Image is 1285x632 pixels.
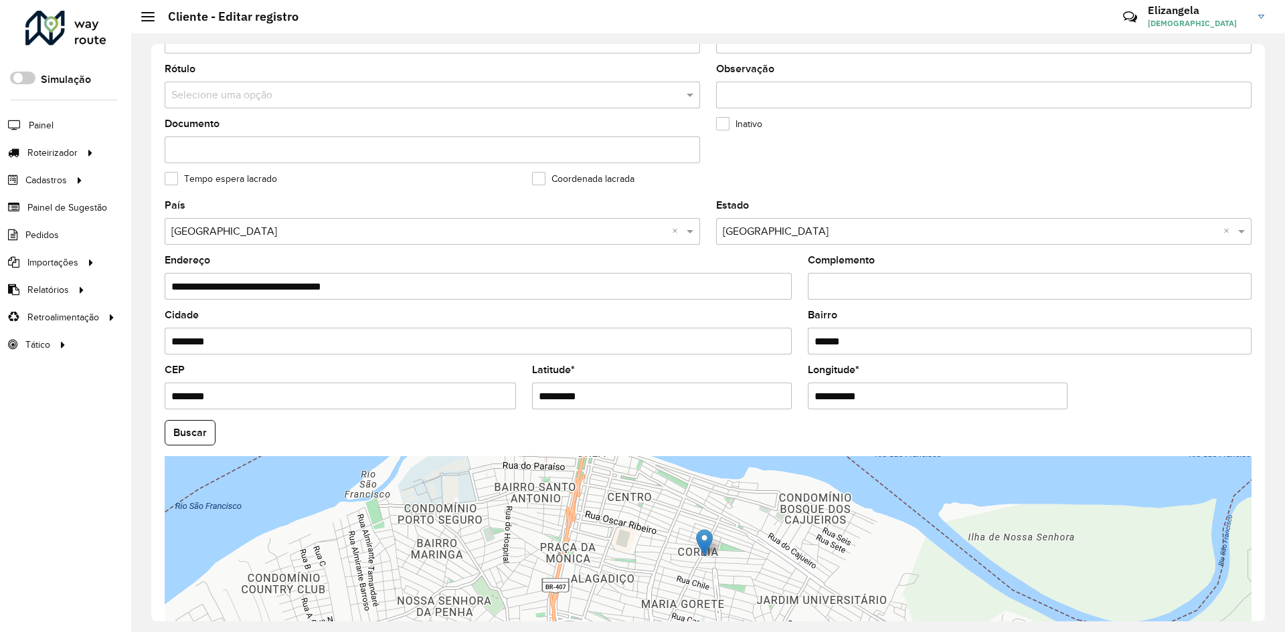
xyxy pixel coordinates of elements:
[165,362,185,378] label: CEP
[165,252,210,268] label: Endereço
[165,172,277,186] label: Tempo espera lacrado
[1116,3,1144,31] a: Contato Rápido
[808,307,837,323] label: Bairro
[532,362,575,378] label: Latitude
[808,362,859,378] label: Longitude
[25,228,59,242] span: Pedidos
[41,72,91,88] label: Simulação
[27,310,99,324] span: Retroalimentação
[25,338,50,352] span: Tático
[165,197,185,213] label: País
[27,255,78,270] span: Importações
[1223,223,1235,239] span: Clear all
[27,201,107,215] span: Painel de Sugestão
[716,61,774,77] label: Observação
[27,146,78,160] span: Roteirizador
[25,173,67,187] span: Cadastros
[29,118,54,132] span: Painel
[155,9,298,24] h2: Cliente - Editar registro
[696,529,713,556] img: Marker
[716,197,749,213] label: Estado
[716,117,762,131] label: Inativo
[808,252,875,268] label: Complemento
[27,283,69,297] span: Relatórios
[165,61,195,77] label: Rótulo
[1148,17,1248,29] span: [DEMOGRAPHIC_DATA]
[165,420,216,445] button: Buscar
[672,223,683,239] span: Clear all
[532,172,634,186] label: Coordenada lacrada
[165,307,199,323] label: Cidade
[165,116,220,132] label: Documento
[1148,4,1248,17] h3: Elizangela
